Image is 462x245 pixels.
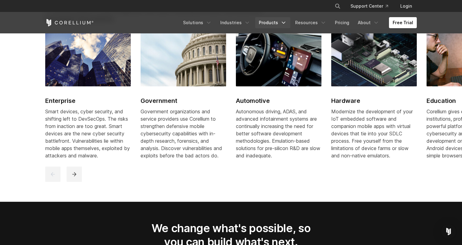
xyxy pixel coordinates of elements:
[331,33,417,86] img: Hardware
[441,224,456,239] div: Open Intercom Messenger
[395,1,417,12] a: Login
[236,33,321,86] img: Automotive
[327,1,417,12] div: Navigation Menu
[45,33,131,86] img: Enterprise
[179,17,417,28] div: Navigation Menu
[389,17,417,28] a: Free Trial
[236,108,321,159] div: Autonomous driving, ADAS, and advanced infotainment systems are continually increasing the need f...
[217,17,254,28] a: Industries
[236,96,321,105] h2: Automotive
[354,17,383,28] a: About
[332,1,343,12] button: Search
[331,96,417,105] h2: Hardware
[179,17,215,28] a: Solutions
[141,108,226,159] div: Government organizations and service providers use Corellium to strengthen defensive mobile cyber...
[331,108,413,159] span: Modernize the development of your IoT embedded software and companion mobile apps with virtual de...
[331,33,417,167] a: Hardware Hardware Modernize the development of your IoT embedded software and companion mobile ap...
[45,108,131,159] div: Smart devices, cyber security, and shifting left to DevSecOps. The risks from inaction are too gr...
[45,33,131,167] a: Enterprise Enterprise Smart devices, cyber security, and shifting left to DevSecOps. The risks fr...
[346,1,393,12] a: Support Center
[255,17,290,28] a: Products
[67,167,82,182] button: next
[45,19,94,26] a: Corellium Home
[45,96,131,105] h2: Enterprise
[141,96,226,105] h2: Government
[141,33,226,167] a: Government Government Government organizations and service providers use Corellium to strengthen ...
[331,17,353,28] a: Pricing
[291,17,330,28] a: Resources
[45,167,61,182] button: previous
[236,33,321,167] a: Automotive Automotive Autonomous driving, ADAS, and advanced infotainment systems are continually...
[141,33,226,86] img: Government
